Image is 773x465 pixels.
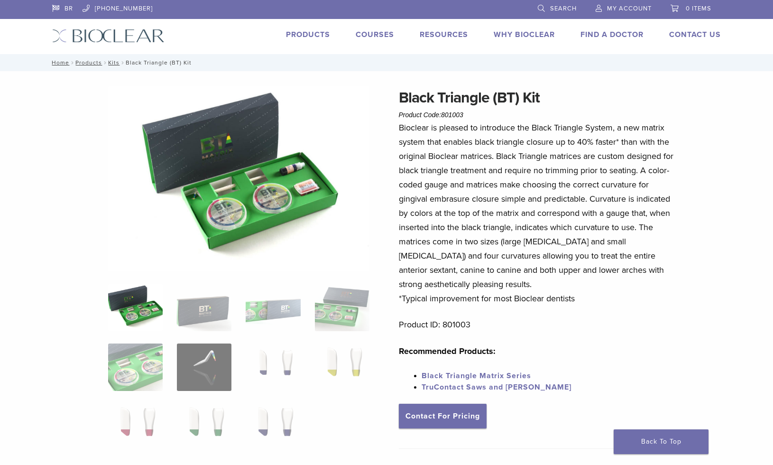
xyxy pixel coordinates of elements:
[246,344,300,391] img: Black Triangle (BT) Kit - Image 7
[399,346,496,356] strong: Recommended Products:
[108,86,370,271] img: Intro Black Triangle Kit-6 - Copy
[315,344,369,391] img: Black Triangle (BT) Kit - Image 8
[75,59,102,66] a: Products
[315,284,369,331] img: Black Triangle (BT) Kit - Image 4
[580,30,644,39] a: Find A Doctor
[52,29,165,43] img: Bioclear
[399,111,463,119] span: Product Code:
[177,403,231,451] img: Black Triangle (BT) Kit - Image 10
[399,86,678,109] h1: Black Triangle (BT) Kit
[669,30,721,39] a: Contact Us
[108,344,163,391] img: Black Triangle (BT) Kit - Image 5
[420,30,468,39] a: Resources
[356,30,394,39] a: Courses
[422,382,571,392] a: TruContact Saws and [PERSON_NAME]
[108,403,163,451] img: Black Triangle (BT) Kit - Image 9
[69,60,75,65] span: /
[246,284,300,331] img: Black Triangle (BT) Kit - Image 3
[45,54,728,71] nav: Black Triangle (BT) Kit
[177,344,231,391] img: Black Triangle (BT) Kit - Image 6
[607,5,652,12] span: My Account
[494,30,555,39] a: Why Bioclear
[399,404,487,428] a: Contact For Pricing
[49,59,69,66] a: Home
[422,371,531,381] a: Black Triangle Matrix Series
[108,59,120,66] a: Kits
[686,5,711,12] span: 0 items
[550,5,577,12] span: Search
[177,284,231,331] img: Black Triangle (BT) Kit - Image 2
[286,30,330,39] a: Products
[399,121,678,306] p: Bioclear is pleased to introduce the Black Triangle System, a new matrix system that enables blac...
[108,284,163,331] img: Intro-Black-Triangle-Kit-6-Copy-e1548792917662-324x324.jpg
[102,60,108,65] span: /
[120,60,126,65] span: /
[246,403,300,451] img: Black Triangle (BT) Kit - Image 11
[399,317,678,332] p: Product ID: 801003
[441,111,463,119] span: 801003
[614,429,709,454] a: Back To Top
